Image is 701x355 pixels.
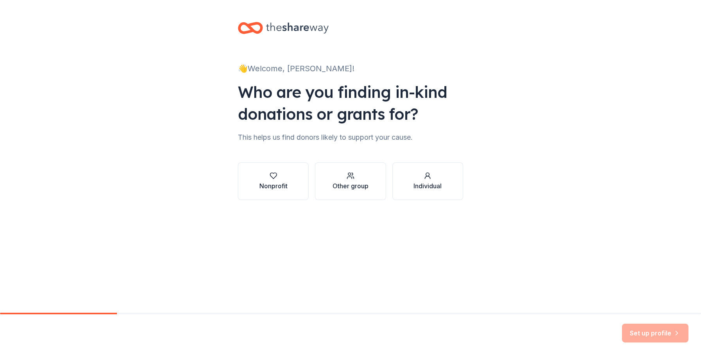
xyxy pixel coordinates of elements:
button: Nonprofit [238,162,309,200]
div: Nonprofit [259,181,288,191]
button: Individual [392,162,463,200]
div: This helps us find donors likely to support your cause. [238,131,463,144]
div: Who are you finding in-kind donations or grants for? [238,81,463,125]
div: Other group [333,181,368,191]
div: 👋 Welcome, [PERSON_NAME]! [238,62,463,75]
button: Other group [315,162,386,200]
div: Individual [413,181,442,191]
